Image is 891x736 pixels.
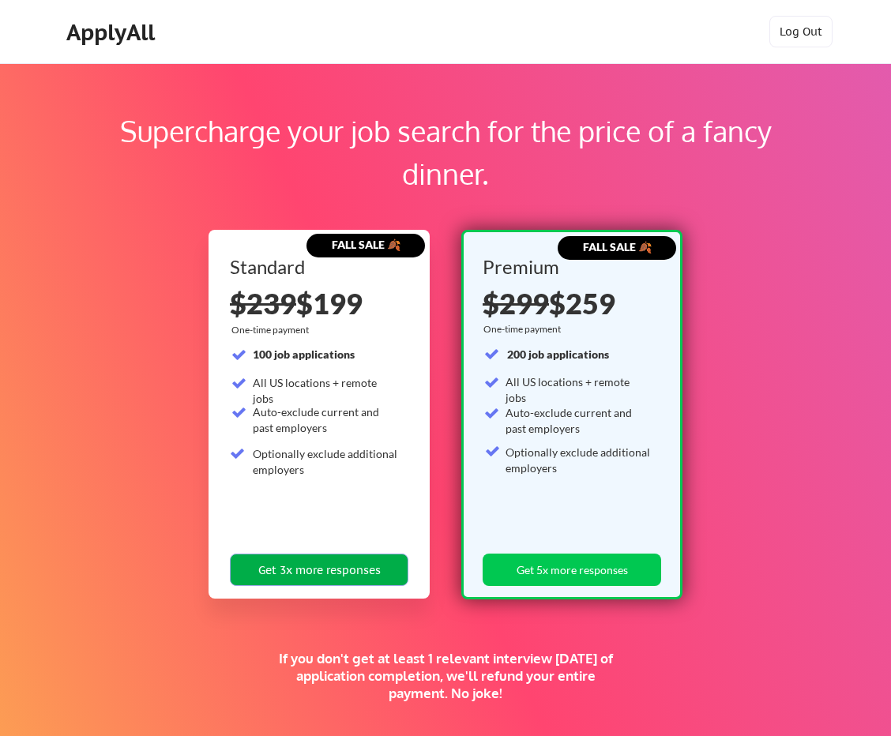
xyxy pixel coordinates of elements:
[231,324,314,336] div: One-time payment
[230,554,408,586] button: Get 3x more responses
[506,374,652,405] div: All US locations + remote jobs
[253,404,399,435] div: Auto-exclude current and past employers
[253,375,399,406] div: All US locations + remote jobs
[274,650,617,702] div: If you don't get at least 1 relevant interview [DATE] of application completion, we'll refund you...
[769,16,833,47] button: Log Out
[230,289,408,317] div: $199
[253,347,355,361] strong: 100 job applications
[507,347,609,361] strong: 200 job applications
[483,289,656,317] div: $259
[483,257,656,276] div: Premium
[101,110,790,195] div: Supercharge your job search for the price of a fancy dinner.
[483,286,549,321] s: $299
[506,405,652,436] div: Auto-exclude current and past employers
[483,323,566,336] div: One-time payment
[253,446,399,477] div: Optionally exclude additional employers
[583,240,652,253] strong: FALL SALE 🍂
[230,286,296,321] s: $239
[66,19,160,46] div: ApplyAll
[332,238,400,251] strong: FALL SALE 🍂
[230,257,403,276] div: Standard
[483,554,661,586] button: Get 5x more responses
[506,445,652,475] div: Optionally exclude additional employers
